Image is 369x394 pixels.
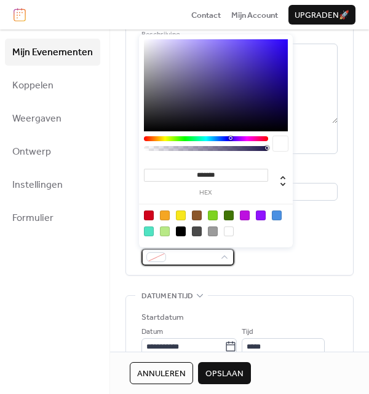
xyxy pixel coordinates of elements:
[144,226,154,236] div: #50E3C2
[12,209,54,228] span: Formulier
[231,9,278,21] a: Mijn Account
[130,362,193,384] button: Annuleren
[295,9,349,21] span: Upgraden 🚀
[5,72,100,99] a: Koppelen
[141,311,184,323] div: Startdatum
[192,226,202,236] div: #4A4A4A
[160,211,170,220] div: #F5A623
[144,211,154,220] div: #D0021B
[5,39,100,66] a: Mijn Evenementen
[12,43,93,63] span: Mijn Evenementen
[272,211,282,220] div: #4A90E2
[288,5,355,25] button: Upgraden🚀
[5,171,100,198] a: Instellingen
[176,211,186,220] div: #F8E71C
[12,142,51,162] span: Ontwerp
[224,226,234,236] div: #FFFFFF
[224,211,234,220] div: #417505
[12,176,63,195] span: Instellingen
[242,326,253,338] span: Tijd
[208,211,218,220] div: #7ED321
[208,226,218,236] div: #9B9B9B
[5,105,100,132] a: Weergaven
[12,76,54,96] span: Koppelen
[5,204,100,231] a: Formulier
[192,211,202,220] div: #8B572A
[176,226,186,236] div: #000000
[14,8,26,21] img: logo
[144,190,268,196] label: hex
[191,9,221,21] a: Contact
[12,109,61,129] span: Weergaven
[205,368,244,380] span: Opslaan
[141,290,193,303] span: Datum en tijd
[137,368,186,380] span: Annuleren
[240,211,250,220] div: #BD10E0
[160,226,170,236] div: #B8E986
[256,211,266,220] div: #9013FE
[198,362,251,384] button: Opslaan
[141,326,163,338] span: Datum
[5,138,100,165] a: Ontwerp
